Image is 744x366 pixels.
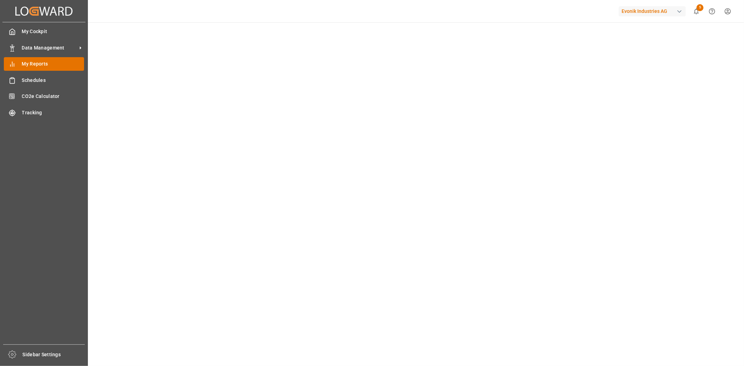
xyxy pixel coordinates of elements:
a: CO2e Calculator [4,90,84,103]
div: Evonik Industries AG [619,6,686,16]
span: Data Management [22,44,77,52]
span: Tracking [22,109,84,116]
span: Schedules [22,77,84,84]
a: My Reports [4,57,84,71]
button: show 5 new notifications [689,3,704,19]
a: Tracking [4,106,84,119]
span: My Cockpit [22,28,84,35]
button: Help Center [704,3,720,19]
a: Schedules [4,73,84,87]
span: Sidebar Settings [23,351,85,358]
span: 5 [697,4,704,11]
span: CO2e Calculator [22,93,84,100]
span: My Reports [22,60,84,68]
a: My Cockpit [4,25,84,38]
button: Evonik Industries AG [619,5,689,18]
